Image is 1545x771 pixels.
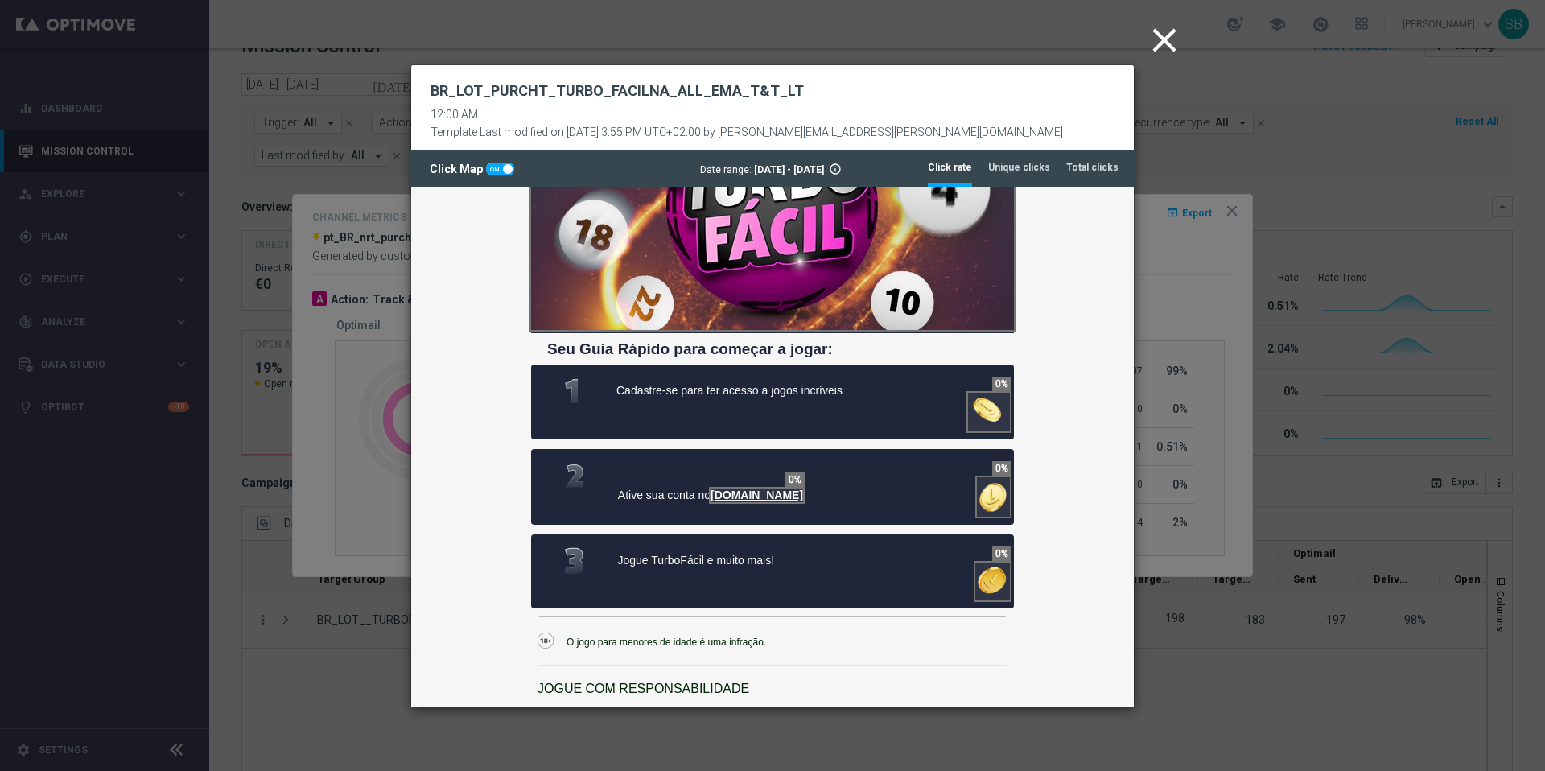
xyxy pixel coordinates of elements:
[829,163,842,175] i: info_outline
[700,164,752,175] span: Date range:
[126,493,596,513] p: JOGUE COM RESPONSABILIDADE
[431,108,1063,122] div: 12:00 AM
[299,303,392,316] a: [DOMAIN_NAME]
[754,164,824,175] span: [DATE] - [DATE]
[126,447,142,463] img: 18+
[155,449,355,464] p: O jogo para menores de idade é uma infração.
[207,368,554,381] p: Jogue TurboFácil e muito mais!
[1142,16,1191,66] button: close
[431,122,1063,139] div: Template Last modified on [DATE] 3:55 PM UTC+02:00 by [PERSON_NAME][EMAIL_ADDRESS][PERSON_NAME][D...
[136,155,422,171] strong: Seu Guia Rápido para começar a jogar:
[1066,161,1119,175] tab-header: Total clicks
[928,161,972,175] tab-header: Click rate
[299,303,392,315] strong: [DOMAIN_NAME]
[431,81,804,101] h2: BR_LOT_PURCHT_TURBO_FACILNA_ALL_EMA_T&T_LT
[430,163,486,175] span: Click Map
[1144,20,1184,60] i: close
[207,282,555,316] p: Ative sua conta no
[988,161,1050,175] tab-header: Unique clicks
[205,198,546,212] p: Cadastre-se para ter acesso a jogos incríveis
